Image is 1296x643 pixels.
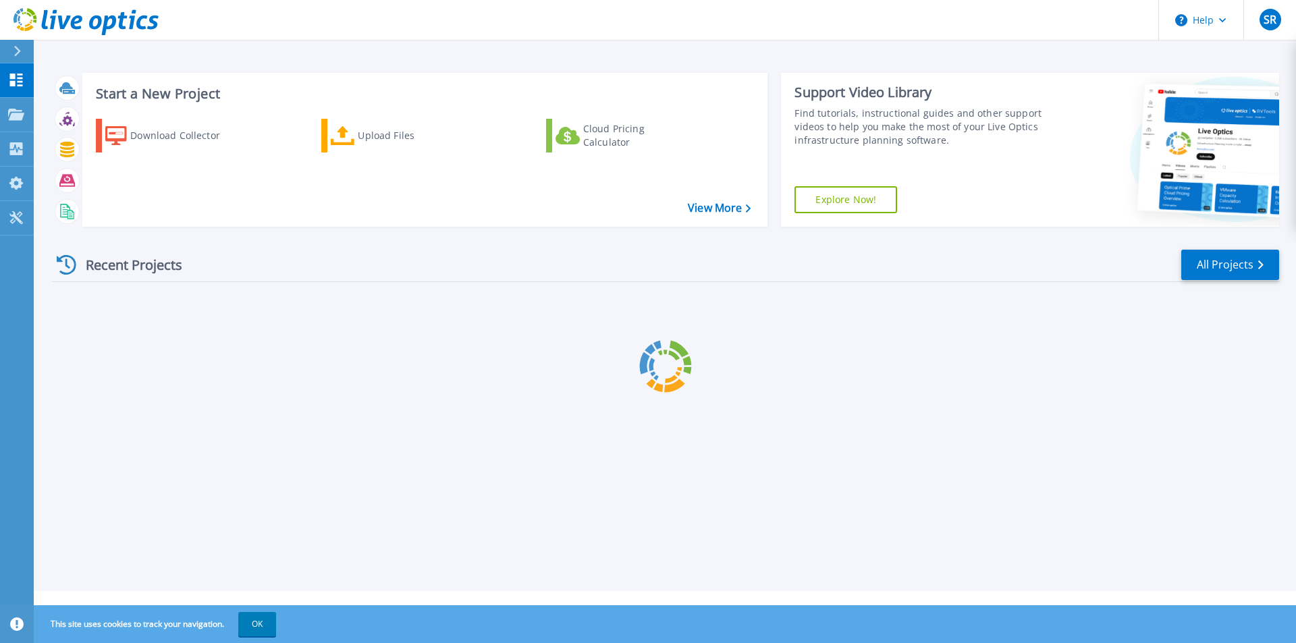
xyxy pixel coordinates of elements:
[130,122,238,149] div: Download Collector
[688,202,751,215] a: View More
[96,86,751,101] h3: Start a New Project
[1181,250,1279,280] a: All Projects
[52,248,200,281] div: Recent Projects
[583,122,691,149] div: Cloud Pricing Calculator
[321,119,472,152] a: Upload Files
[37,612,276,636] span: This site uses cookies to track your navigation.
[794,84,1048,101] div: Support Video Library
[794,186,897,213] a: Explore Now!
[794,107,1048,147] div: Find tutorials, instructional guides and other support videos to help you make the most of your L...
[358,122,466,149] div: Upload Files
[546,119,697,152] a: Cloud Pricing Calculator
[1264,14,1276,25] span: SR
[96,119,246,152] a: Download Collector
[238,612,276,636] button: OK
